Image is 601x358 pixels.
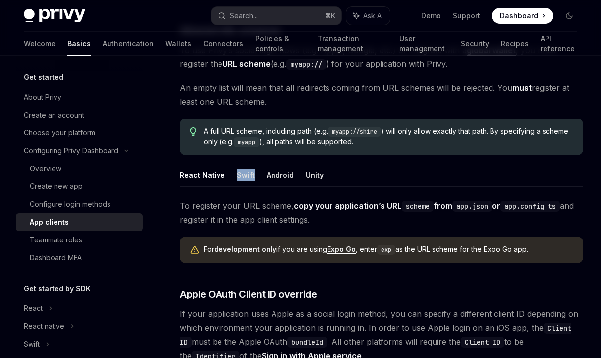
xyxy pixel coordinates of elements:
[24,302,43,314] div: React
[294,201,560,211] strong: copy your application’s URL from or
[24,71,63,83] h5: Get started
[214,245,276,253] strong: development only
[16,160,143,178] a: Overview
[286,59,326,70] code: myapp://
[180,81,583,109] span: An empty list will mean that all redirects coming from URL schemes will be rejected. You register...
[165,32,191,56] a: Wallets
[318,32,387,56] a: Transaction management
[16,249,143,267] a: Dashboard MFA
[267,163,294,186] button: Android
[421,11,441,21] a: Demo
[211,7,342,25] button: Search...⌘K
[453,11,480,21] a: Support
[16,88,143,106] a: About Privy
[24,109,84,121] div: Create an account
[204,244,573,255] div: For if you are using , enter as the URL scheme for the Expo Go app.
[255,32,306,56] a: Policies & controls
[16,231,143,249] a: Teammate roles
[287,337,327,348] code: bundleId
[399,32,449,56] a: User management
[24,9,85,23] img: dark logo
[222,59,271,69] strong: URL scheme
[402,201,434,212] code: scheme
[16,195,143,213] a: Configure login methods
[180,43,583,71] span: To use Privy’s social login flows (e.g. Apple, Google, etc.) or integrate with a , you must regis...
[30,198,110,210] div: Configure login methods
[492,8,553,24] a: Dashboard
[30,252,82,264] div: Dashboard MFA
[230,10,258,22] div: Search...
[67,32,91,56] a: Basics
[24,145,118,157] div: Configuring Privy Dashboard
[16,178,143,195] a: Create new app
[24,127,95,139] div: Choose your platform
[190,127,197,136] svg: Tip
[16,213,143,231] a: App clients
[328,127,381,137] code: myapp://shire
[180,199,583,227] span: To register your URL scheme, and register it in the app client settings.
[561,8,577,24] button: Toggle dark mode
[363,11,383,21] span: Ask AI
[30,180,83,192] div: Create new app
[501,32,529,56] a: Recipes
[16,124,143,142] a: Choose your platform
[180,287,317,301] span: Apple OAuth Client ID override
[325,12,335,20] span: ⌘ K
[234,137,259,147] code: myapp
[30,163,61,175] div: Overview
[237,163,255,186] button: Swift
[190,245,200,255] svg: Warning
[377,245,395,255] code: exp
[24,32,55,56] a: Welcome
[30,234,82,246] div: Teammate roles
[30,216,69,228] div: App clients
[24,320,64,332] div: React native
[16,106,143,124] a: Create an account
[24,283,91,295] h5: Get started by SDK
[541,32,577,56] a: API reference
[24,338,40,350] div: Swift
[346,7,390,25] button: Ask AI
[24,91,61,103] div: About Privy
[306,163,324,186] button: Unity
[204,126,573,147] span: A full URL scheme, including path (e.g. ) will only allow exactly that path. By specifying a sche...
[327,245,356,254] a: Expo Go
[500,201,560,212] code: app.config.ts
[461,32,489,56] a: Security
[500,11,538,21] span: Dashboard
[180,163,225,186] button: React Native
[452,201,492,212] code: app.json
[512,83,532,93] strong: must
[461,337,504,348] code: Client ID
[203,32,243,56] a: Connectors
[103,32,154,56] a: Authentication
